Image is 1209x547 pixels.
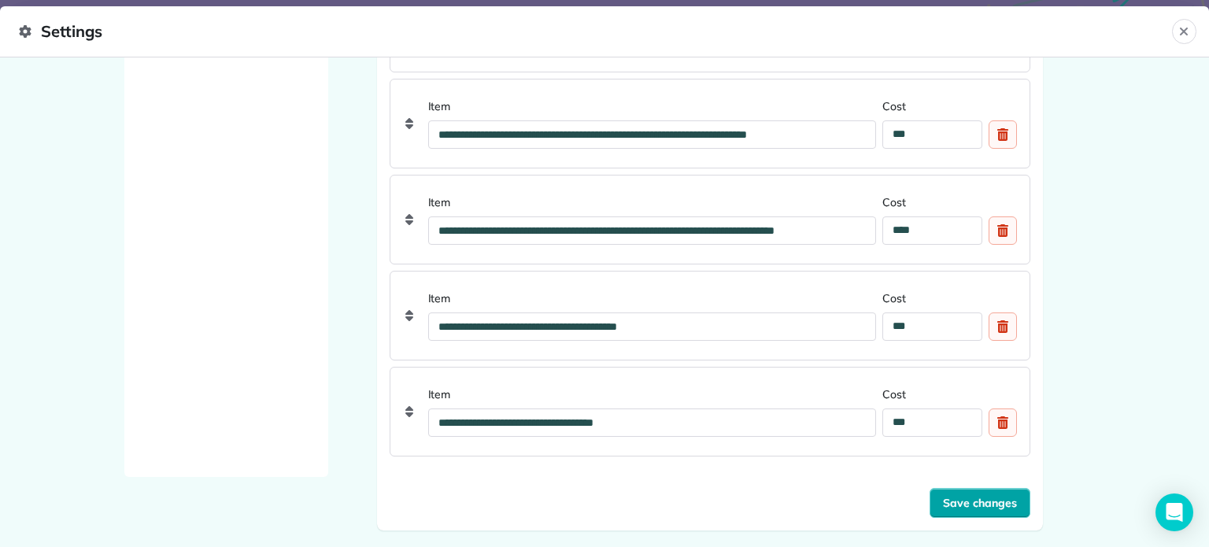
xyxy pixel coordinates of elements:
[390,79,1030,168] div: ItemCostDelete custom field
[989,216,1017,245] div: Delete custom field
[989,312,1017,341] div: Delete custom field
[390,271,1030,360] div: ItemCostDelete custom field
[882,194,982,210] label: Cost
[428,290,877,306] label: Item
[930,488,1030,518] button: Save changes
[943,495,1017,511] span: Save changes
[882,290,982,306] label: Cost
[1155,493,1193,531] div: Open Intercom Messenger
[989,408,1017,437] div: Delete custom field
[882,386,982,402] label: Cost
[428,386,877,402] label: Item
[428,194,877,210] label: Item
[390,175,1030,264] div: ItemCostDelete custom field
[882,98,982,114] label: Cost
[989,120,1017,149] div: Delete custom field
[19,19,1172,44] span: Settings
[1172,19,1196,44] button: Close
[428,98,877,114] label: Item
[390,367,1030,456] div: ItemCostDelete custom field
